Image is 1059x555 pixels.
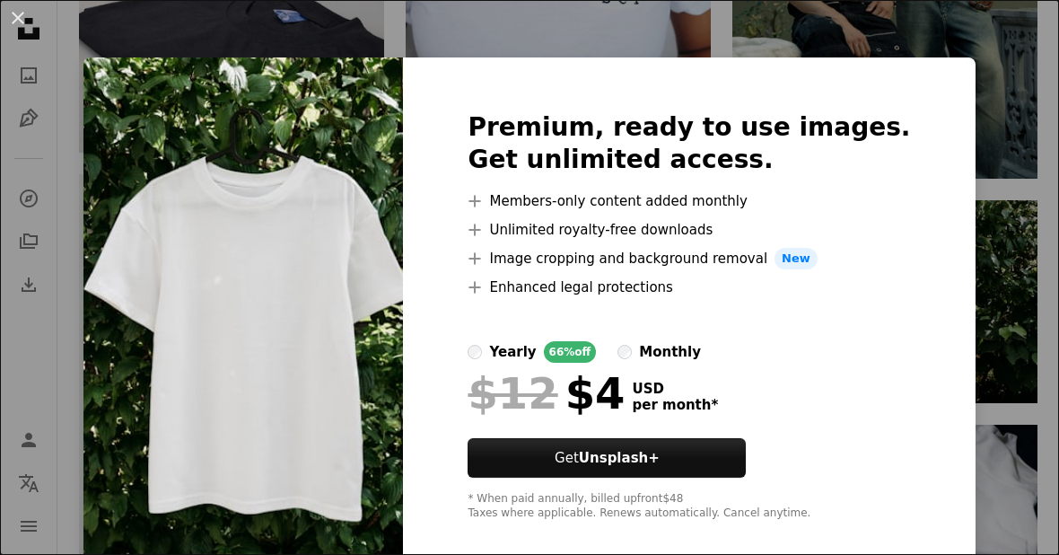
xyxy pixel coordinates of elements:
strong: Unsplash+ [579,450,660,466]
div: monthly [639,341,701,363]
li: Members-only content added monthly [468,190,910,212]
li: Unlimited royalty-free downloads [468,219,910,241]
span: New [775,248,818,269]
div: * When paid annually, billed upfront $48 Taxes where applicable. Renews automatically. Cancel any... [468,492,910,521]
input: monthly [617,345,632,359]
input: yearly66%off [468,345,482,359]
button: GetUnsplash+ [468,438,746,478]
span: USD [632,381,718,397]
h2: Premium, ready to use images. Get unlimited access. [468,111,910,176]
div: $4 [468,370,625,417]
li: Enhanced legal protections [468,277,910,298]
div: 66% off [544,341,597,363]
li: Image cropping and background removal [468,248,910,269]
span: per month * [632,397,718,413]
div: yearly [489,341,536,363]
span: $12 [468,370,557,417]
